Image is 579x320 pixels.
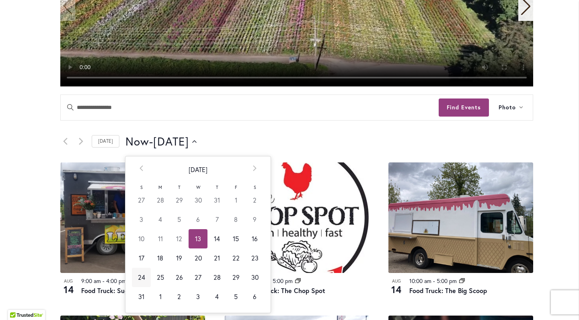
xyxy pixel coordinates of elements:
td: 15 [226,229,245,248]
span: Now [125,133,149,150]
time: 4:00 pm [106,277,126,285]
td: 23 [245,248,264,268]
td: 6 [245,287,264,306]
span: - [433,277,435,285]
a: Food Truck: The Chop Spot [245,286,325,295]
td: 20 [189,248,207,268]
a: Food Truck: Sugar Lips Donuts [81,286,171,295]
time: 5:00 pm [437,277,457,285]
td: 25 [151,268,170,287]
th: S [245,183,264,191]
th: M [151,183,170,191]
time: 9:00 am [81,277,101,285]
td: 13 [189,229,207,248]
img: Food Truck: Sugar Lips Apple Cider Donuts [60,162,205,273]
td: 28 [207,268,226,287]
td: 30 [245,268,264,287]
td: 29 [170,191,189,210]
td: 4 [151,210,170,229]
span: - [149,133,153,150]
span: [DATE] [153,133,189,150]
th: W [189,183,207,191]
th: T [207,183,226,191]
td: 27 [132,191,151,210]
td: 21 [207,248,226,268]
td: 6 [189,210,207,229]
button: Find Events [439,98,489,117]
td: 1 [226,191,245,210]
td: 9 [245,210,264,229]
td: 2 [170,287,189,306]
a: Next Events [76,137,86,146]
td: 3 [132,210,151,229]
td: 3 [189,287,207,306]
span: Aug [60,278,76,285]
th: F [226,183,245,191]
button: Click to toggle datepicker [125,133,197,150]
td: 2 [245,191,264,210]
img: THE CHOP SPOT PDX – Food Truck [224,162,369,273]
input: Enter Keyword. Search for events by Keyword. [61,95,439,120]
iframe: Launch Accessibility Center [6,291,29,314]
span: 14 [388,283,404,296]
a: Click to select today's date [92,135,119,148]
td: 27 [189,268,207,287]
td: 31 [132,287,151,306]
td: 12 [170,229,189,248]
td: 26 [170,268,189,287]
td: 29 [226,268,245,287]
th: [DATE] [151,156,245,183]
td: 30 [189,191,207,210]
time: 5:00 pm [273,277,293,285]
td: 11 [151,229,170,248]
time: 10:00 am [409,277,431,285]
span: - [103,277,105,285]
th: T [170,183,189,191]
td: 19 [170,248,189,268]
td: 8 [226,210,245,229]
td: 24 [132,268,151,287]
td: 31 [207,191,226,210]
td: 5 [226,287,245,306]
button: Photo [489,95,533,120]
td: 4 [207,287,226,306]
th: S [132,183,151,191]
td: 1 [151,287,170,306]
td: 5 [170,210,189,229]
td: 17 [132,248,151,268]
td: 22 [226,248,245,268]
span: Photo [499,103,516,112]
span: Aug [388,278,404,285]
td: 7 [207,210,226,229]
td: 14 [207,229,226,248]
td: 10 [132,229,151,248]
img: Food Truck: The Big Scoop [388,162,533,273]
a: Previous Events [60,137,70,146]
td: 16 [245,229,264,248]
a: Food Truck: The Big Scoop [409,286,487,295]
td: 18 [151,248,170,268]
td: 28 [151,191,170,210]
span: 14 [60,283,76,296]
